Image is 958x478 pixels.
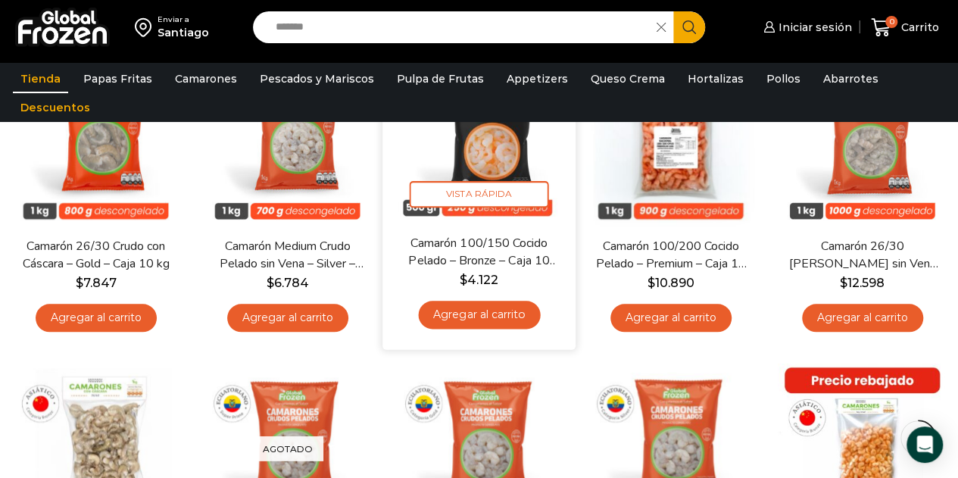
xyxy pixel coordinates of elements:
a: Agregar al carrito: “Camarón 26/30 Crudo con Cáscara - Gold - Caja 10 kg” [36,304,157,332]
a: Descuentos [13,93,98,122]
a: Camarón Medium Crudo Pelado sin Vena – Silver – Caja 10 kg [211,238,364,273]
span: Iniciar sesión [775,20,852,35]
a: Agregar al carrito: “Camarón Medium Crudo Pelado sin Vena - Silver - Caja 10 kg” [227,304,348,332]
p: Agotado [252,436,323,461]
a: 0 Carrito [867,10,943,45]
bdi: 7.847 [76,276,117,290]
span: $ [460,273,467,287]
span: $ [840,276,847,290]
bdi: 12.598 [840,276,885,290]
a: Tienda [13,64,68,93]
a: Hortalizas [680,64,751,93]
span: $ [267,276,274,290]
img: address-field-icon.svg [135,14,158,40]
a: Agregar al carrito: “Camarón 100/150 Cocido Pelado - Bronze - Caja 10 kg” [418,301,540,329]
bdi: 4.122 [460,273,498,287]
a: Appetizers [499,64,576,93]
a: Pollos [759,64,808,93]
span: Carrito [897,20,939,35]
a: Pescados y Mariscos [252,64,382,93]
a: Pulpa de Frutas [389,64,491,93]
a: Camarón 100/200 Cocido Pelado – Premium – Caja 10 kg [594,238,747,273]
div: Enviar a [158,14,209,25]
a: Agregar al carrito: “Camarón 100/200 Cocido Pelado - Premium - Caja 10 kg” [610,304,732,332]
a: Camarón 26/30 Crudo con Cáscara – Gold – Caja 10 kg [20,238,172,273]
a: Camarón 100/150 Cocido Pelado – Bronze – Caja 10 kg [402,235,555,270]
span: $ [648,276,655,290]
bdi: 10.890 [648,276,694,290]
a: Iniciar sesión [760,12,852,42]
span: $ [76,276,83,290]
a: Agregar al carrito: “Camarón 26/30 Crudo Pelado sin Vena - Super Prime - Caja 10 kg” [802,304,923,332]
a: Camarón 26/30 [PERSON_NAME] sin Vena – Super Prime – Caja 10 kg [786,238,938,273]
button: Search button [673,11,705,43]
a: Papas Fritas [76,64,160,93]
span: 0 [885,16,897,28]
a: Queso Crema [583,64,672,93]
a: Abarrotes [816,64,886,93]
div: Open Intercom Messenger [907,426,943,463]
bdi: 6.784 [267,276,309,290]
div: Santiago [158,25,209,40]
a: Camarones [167,64,245,93]
span: Vista Rápida [410,181,549,208]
